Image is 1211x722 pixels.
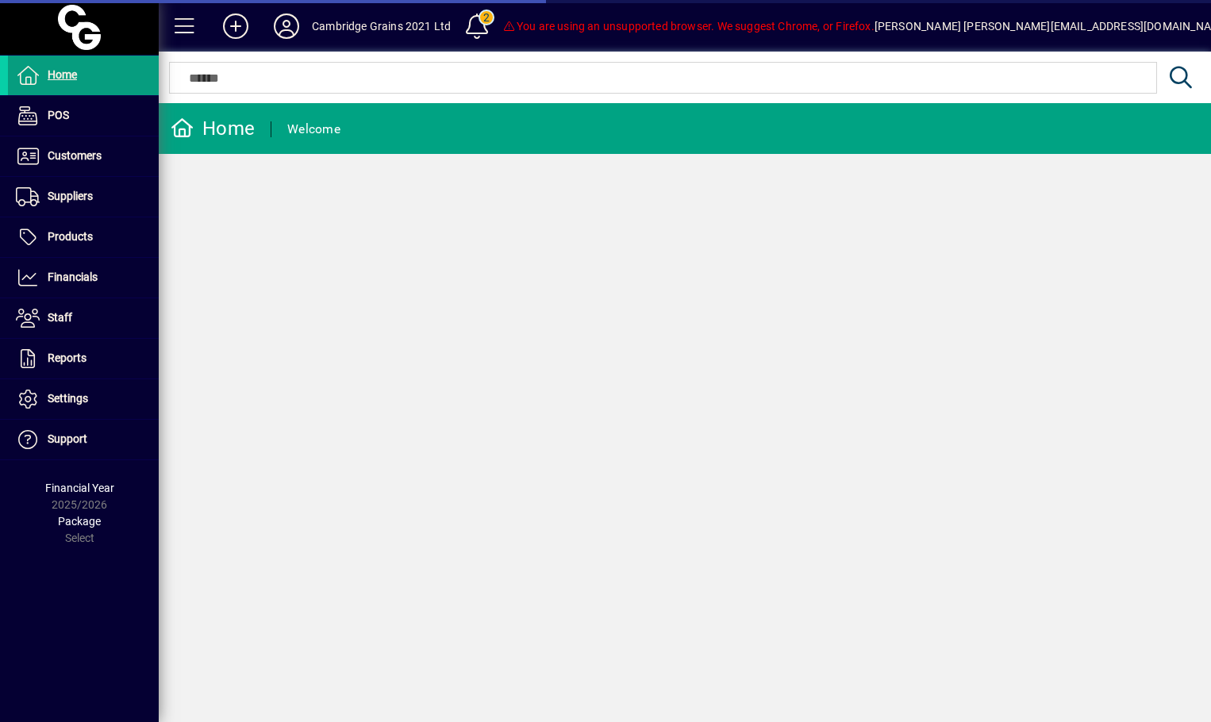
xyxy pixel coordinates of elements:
[58,515,101,528] span: Package
[312,13,451,39] div: Cambridge Grains 2021 Ltd
[48,432,87,445] span: Support
[48,109,69,121] span: POS
[8,217,159,257] a: Products
[8,420,159,459] a: Support
[48,190,93,202] span: Suppliers
[210,12,261,40] button: Add
[48,392,88,405] span: Settings
[261,12,312,40] button: Profile
[8,177,159,217] a: Suppliers
[8,136,159,176] a: Customers
[8,298,159,338] a: Staff
[48,351,86,364] span: Reports
[48,68,77,81] span: Home
[8,258,159,298] a: Financials
[48,230,93,243] span: Products
[48,149,102,162] span: Customers
[45,482,114,494] span: Financial Year
[502,20,874,33] span: You are using an unsupported browser. We suggest Chrome, or Firefox.
[8,339,159,378] a: Reports
[171,116,255,141] div: Home
[48,311,72,324] span: Staff
[8,96,159,136] a: POS
[48,271,98,283] span: Financials
[8,379,159,419] a: Settings
[287,117,340,142] div: Welcome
